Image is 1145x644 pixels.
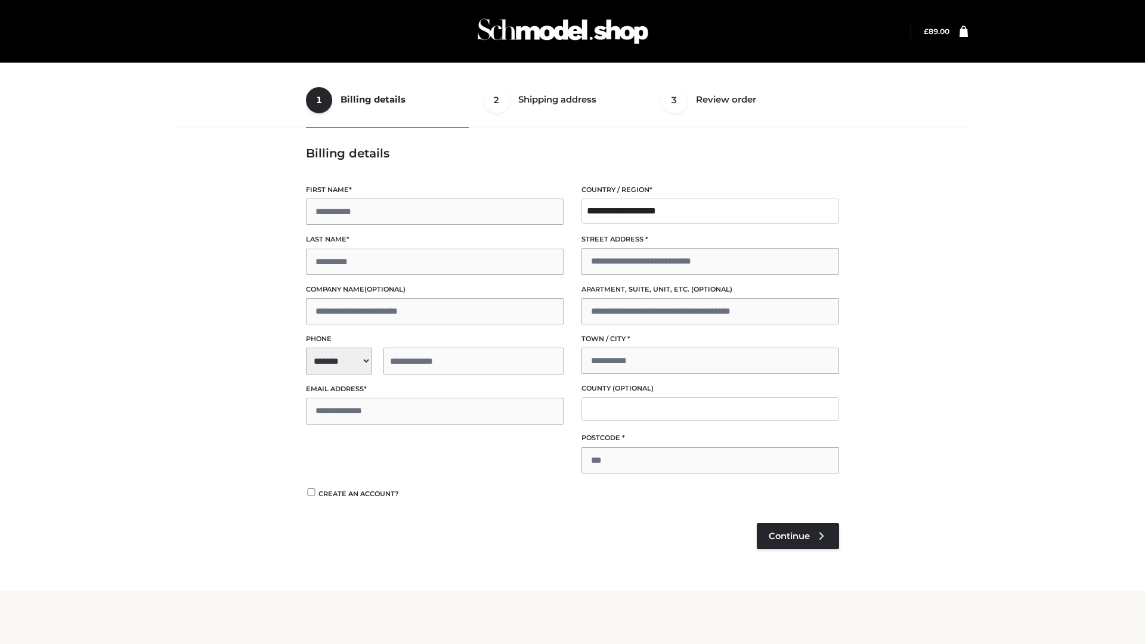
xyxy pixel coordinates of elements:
[769,531,810,541] span: Continue
[306,488,317,496] input: Create an account?
[306,234,564,245] label: Last name
[306,146,839,160] h3: Billing details
[612,384,654,392] span: (optional)
[757,523,839,549] a: Continue
[581,432,839,444] label: Postcode
[581,284,839,295] label: Apartment, suite, unit, etc.
[318,490,399,498] span: Create an account?
[306,383,564,395] label: Email address
[581,184,839,196] label: Country / Region
[306,284,564,295] label: Company name
[474,8,652,55] img: Schmodel Admin 964
[924,27,949,36] a: £89.00
[924,27,929,36] span: £
[306,184,564,196] label: First name
[581,333,839,345] label: Town / City
[581,234,839,245] label: Street address
[581,383,839,394] label: County
[924,27,949,36] bdi: 89.00
[306,333,564,345] label: Phone
[364,285,406,293] span: (optional)
[691,285,732,293] span: (optional)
